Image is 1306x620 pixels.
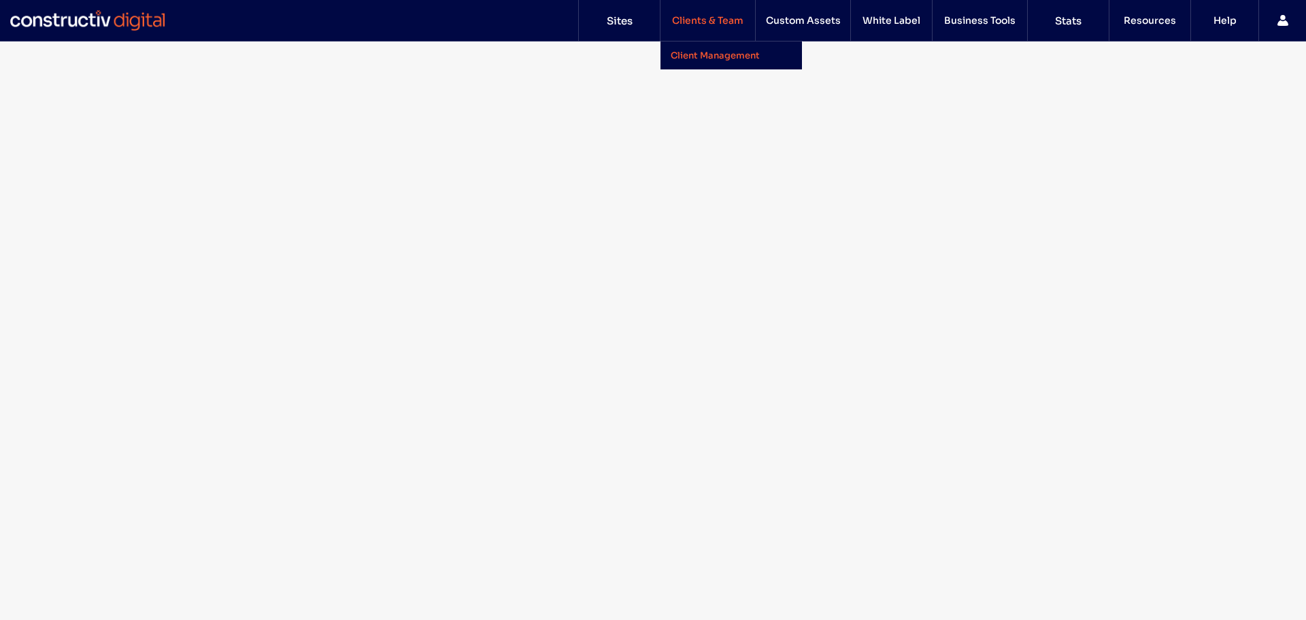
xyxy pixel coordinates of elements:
label: Custom Assets [766,14,841,27]
label: Clients & Team [672,14,743,27]
label: Business Tools [944,14,1016,27]
span: Help [31,10,58,22]
a: Client Management [671,42,802,69]
label: Client Management [671,50,760,61]
label: Sites [607,14,633,27]
label: Resources [1124,14,1176,27]
label: White Label [863,14,920,27]
label: Help [1213,14,1237,27]
label: Stats [1055,14,1082,27]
